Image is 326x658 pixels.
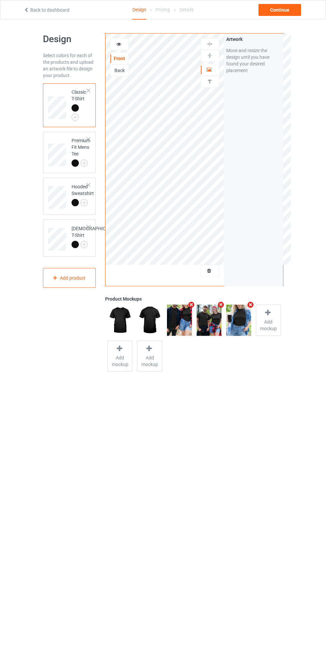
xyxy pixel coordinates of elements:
div: Move and resize the design until you have found your desired placement [226,47,281,74]
div: Add mockup [137,340,162,372]
div: Product Mockups [105,296,283,302]
div: Continue [258,4,301,16]
div: Add mockup [256,305,281,336]
img: regular.jpg [167,305,192,336]
a: Back to dashboard [24,7,70,13]
img: regular.jpg [226,305,251,336]
img: svg%3E%0A [207,52,213,59]
div: Add product [43,268,96,288]
i: Remove mockup [246,301,255,308]
div: Add mockup [107,340,132,372]
span: Add mockup [108,354,132,368]
img: svg+xml;base64,PD94bWwgdmVyc2lvbj0iMS4wIiBlbmNvZGluZz0iVVRGLTgiPz4KPHN2ZyB3aWR0aD0iMjJweCIgaGVpZ2... [72,114,79,121]
img: svg+xml;base64,PD94bWwgdmVyc2lvbj0iMS4wIiBlbmNvZGluZz0iVVRGLTgiPz4KPHN2ZyB3aWR0aD0iMjJweCIgaGVpZ2... [81,159,88,167]
img: regular.jpg [137,305,162,336]
i: Remove mockup [217,301,225,308]
div: Front [110,55,128,62]
img: svg+xml;base64,PD94bWwgdmVyc2lvbj0iMS4wIiBlbmNvZGluZz0iVVRGLTgiPz4KPHN2ZyB3aWR0aD0iMjJweCIgaGVpZ2... [81,241,88,248]
div: Premium Fit Mens Tee [43,132,96,173]
img: svg%3E%0A [207,41,213,47]
div: Hooded Sweatshirt [72,183,94,206]
div: [DEMOGRAPHIC_DATA] T-Shirt [72,225,120,248]
div: Artwork [226,36,281,43]
div: [DEMOGRAPHIC_DATA] T-Shirt [43,220,96,257]
div: Classic T-Shirt [72,89,87,119]
img: regular.jpg [107,305,132,336]
img: svg+xml;base64,PD94bWwgdmVyc2lvbj0iMS4wIiBlbmNvZGluZz0iVVRGLTgiPz4KPHN2ZyB3aWR0aD0iMjJweCIgaGVpZ2... [81,199,88,206]
div: Select colors for each of the products and upload an artwork file to design your product. [43,52,96,79]
div: Classic T-Shirt [43,83,96,127]
div: Hooded Sweatshirt [43,178,96,215]
h1: Design [43,33,96,45]
div: Design [132,0,146,20]
div: Back [110,67,128,74]
div: Pricing [156,0,170,19]
img: regular.jpg [197,305,222,336]
i: Remove mockup [187,301,196,308]
span: Add mockup [137,354,162,368]
img: svg%3E%0A [207,78,213,85]
div: Details [180,0,194,19]
div: Premium Fit Mens Tee [72,137,90,166]
span: Add mockup [256,319,280,332]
